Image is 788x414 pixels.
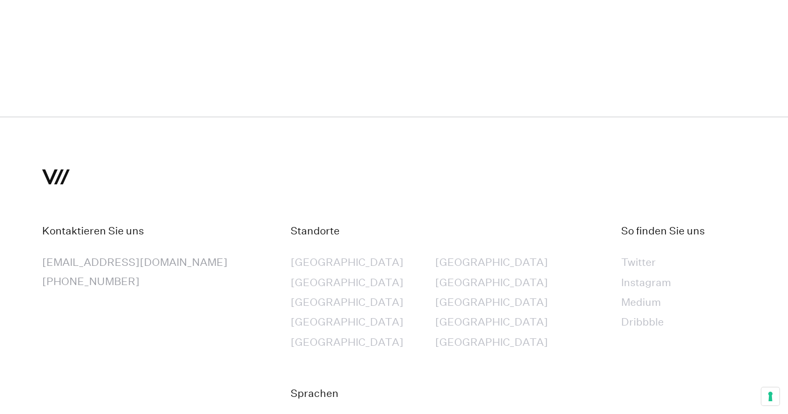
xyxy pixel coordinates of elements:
a: Twitter [621,253,671,273]
div: [GEOGRAPHIC_DATA] [435,293,548,312]
div: Instagram [621,273,671,292]
a: [GEOGRAPHIC_DATA] [435,333,548,353]
div: [GEOGRAPHIC_DATA] [291,333,404,352]
a: Kontaktieren Sie uns [42,224,144,238]
div: [GEOGRAPHIC_DATA] [435,313,548,331]
div: [GEOGRAPHIC_DATA] [291,313,404,331]
div: [GEOGRAPHIC_DATA] [291,293,404,312]
div: [GEOGRAPHIC_DATA] [291,273,404,292]
a: [GEOGRAPHIC_DATA] [291,333,404,353]
div: [GEOGRAPHIC_DATA] [291,253,404,272]
a: [GEOGRAPHIC_DATA] [291,253,404,273]
div: Sprachen [291,384,746,403]
div: Medium [621,293,671,312]
div: Dribbble [621,313,671,331]
button: Your consent preferences for tracking technologies [761,387,779,405]
a: [EMAIL_ADDRESS][DOMAIN_NAME] [42,256,228,270]
a: [GEOGRAPHIC_DATA] [435,273,548,293]
div: [GEOGRAPHIC_DATA] [435,333,548,352]
div: [GEOGRAPHIC_DATA] [435,273,548,292]
a: [GEOGRAPHIC_DATA] [291,273,404,293]
a: [GEOGRAPHIC_DATA] [435,253,548,273]
a: Instagram [621,273,671,293]
a: [GEOGRAPHIC_DATA] [291,313,404,332]
div: [GEOGRAPHIC_DATA] [435,253,548,272]
div: Twitter [621,253,671,272]
a: [GEOGRAPHIC_DATA] [291,293,404,313]
a: [PHONE_NUMBER] [42,275,140,289]
div: Standorte [291,222,621,240]
a: [GEOGRAPHIC_DATA] [435,293,548,313]
a: Dribbble [621,313,671,332]
a: Medium [621,293,671,313]
div: So finden Sie uns [621,222,746,240]
a: [GEOGRAPHIC_DATA] [435,313,548,332]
